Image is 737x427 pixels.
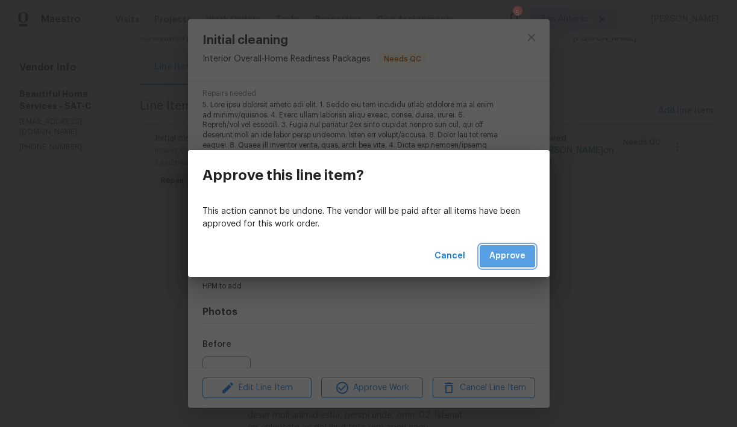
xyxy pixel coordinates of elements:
span: Approve [489,249,525,264]
button: Approve [480,245,535,267]
p: This action cannot be undone. The vendor will be paid after all items have been approved for this... [202,205,535,231]
button: Cancel [430,245,470,267]
h3: Approve this line item? [202,167,364,184]
span: Cancel [434,249,465,264]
